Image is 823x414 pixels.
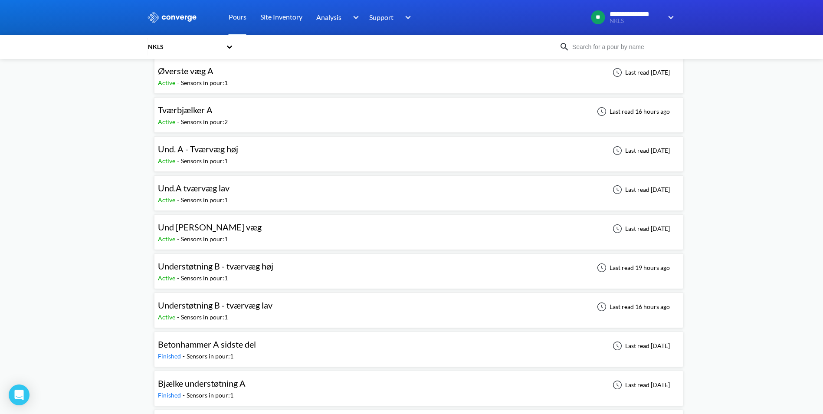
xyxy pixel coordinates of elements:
[183,391,187,399] span: -
[608,184,672,195] div: Last read [DATE]
[608,145,672,156] div: Last read [DATE]
[181,156,228,166] div: Sensors in pour: 1
[181,312,228,322] div: Sensors in pour: 1
[158,66,213,76] span: Øverste væg A
[158,222,262,232] span: Und [PERSON_NAME] væg
[158,118,177,125] span: Active
[559,42,570,52] img: icon-search.svg
[347,12,361,23] img: downArrow.svg
[181,195,228,205] div: Sensors in pour: 1
[158,274,177,282] span: Active
[154,224,683,232] a: Und [PERSON_NAME] vægActive-Sensors in pour:1Last read [DATE]
[158,79,177,86] span: Active
[158,339,256,349] span: Betonhammer A sidste del
[181,78,228,88] div: Sensors in pour: 1
[592,263,672,273] div: Last read 19 hours ago
[592,106,672,117] div: Last read 16 hours ago
[147,42,222,52] div: NKLS
[158,300,272,310] span: Understøtning B - tværvæg lav
[608,223,672,234] div: Last read [DATE]
[158,144,238,154] span: Und. A - Tværvæg høj
[154,185,683,193] a: Und.A tværvæg lavActive-Sensors in pour:1Last read [DATE]
[369,12,393,23] span: Support
[316,12,341,23] span: Analysis
[183,352,187,360] span: -
[187,352,233,361] div: Sensors in pour: 1
[154,107,683,115] a: Tværbjælker AActive-Sensors in pour:2Last read 16 hours ago
[158,391,183,399] span: Finished
[177,157,181,164] span: -
[158,105,213,115] span: Tværbjælker A
[177,274,181,282] span: -
[158,352,183,360] span: Finished
[158,378,246,388] span: Bjælke understøtning A
[154,381,683,388] a: Bjælke understøtning AFinished-Sensors in pour:1Last read [DATE]
[181,117,228,127] div: Sensors in pour: 2
[147,12,197,23] img: logo_ewhite.svg
[158,235,177,243] span: Active
[158,183,230,193] span: Und.A tværvæg lav
[608,341,672,351] div: Last read [DATE]
[177,235,181,243] span: -
[177,196,181,204] span: -
[9,384,30,405] div: Open Intercom Messenger
[154,263,683,271] a: Understøtning B - tværvæg højActive-Sensors in pour:1Last read 19 hours ago
[592,302,672,312] div: Last read 16 hours ago
[154,146,683,154] a: Und. A - Tværvæg højActive-Sensors in pour:1Last read [DATE]
[662,12,676,23] img: downArrow.svg
[610,18,662,24] span: NKLS
[158,313,177,321] span: Active
[570,42,675,52] input: Search for a pour by name
[181,234,228,244] div: Sensors in pour: 1
[158,157,177,164] span: Active
[608,380,672,390] div: Last read [DATE]
[154,342,683,349] a: Betonhammer A sidste delFinished-Sensors in pour:1Last read [DATE]
[158,196,177,204] span: Active
[177,118,181,125] span: -
[154,68,683,76] a: Øverste væg AActive-Sensors in pour:1Last read [DATE]
[177,313,181,321] span: -
[608,67,672,78] div: Last read [DATE]
[181,273,228,283] div: Sensors in pour: 1
[177,79,181,86] span: -
[400,12,413,23] img: downArrow.svg
[187,391,233,400] div: Sensors in pour: 1
[154,302,683,310] a: Understøtning B - tværvæg lavActive-Sensors in pour:1Last read 16 hours ago
[158,261,273,271] span: Understøtning B - tværvæg høj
